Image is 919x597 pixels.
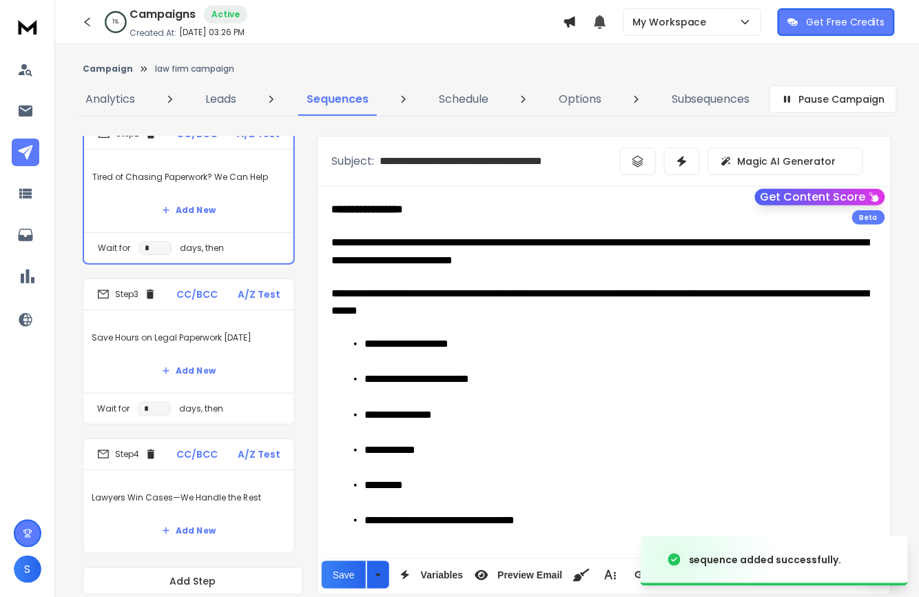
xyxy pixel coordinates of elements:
[708,148,863,175] button: Magic AI Generator
[322,561,366,589] button: Save
[197,83,245,116] a: Leads
[559,91,601,108] p: Options
[151,517,227,545] button: Add New
[14,14,41,39] img: logo
[632,15,712,29] p: My Workspace
[770,85,897,113] button: Pause Campaign
[83,279,295,425] li: Step3CC/BCCA/Z TestSave Hours on Legal Paperwork [DATE]Add NewWait fordays, then
[77,83,143,116] a: Analytics
[778,8,895,36] button: Get Free Credits
[151,357,227,385] button: Add New
[92,158,285,196] p: Tired of Chasing Paperwork? We Can Help
[130,28,176,39] p: Created At:
[298,83,377,116] a: Sequences
[180,243,224,254] p: days, then
[179,403,223,414] p: days, then
[83,63,133,74] button: Campaign
[439,91,488,108] p: Schedule
[83,438,295,554] li: Step4CC/BCCA/Z TestLawyers Win Cases—We Handle the RestAdd New
[113,18,119,26] p: 1 %
[738,154,836,168] p: Magic AI Generator
[155,63,234,74] p: law firm campaign
[179,27,245,38] p: [DATE] 03:26 PM
[755,189,885,205] button: Get Content Score
[83,117,295,265] li: Step2CC/BCCA/Z TestTired of Chasing Paperwork? We Can HelpAdd NewWait fordays, then
[83,567,303,595] button: Add Step
[568,561,595,589] button: Clean HTML
[629,561,655,589] button: Insert Link (Ctrl+K)
[307,91,369,108] p: Sequences
[98,243,130,254] p: Wait for
[97,403,130,414] p: Wait for
[97,448,157,461] div: Step 4
[431,83,497,116] a: Schedule
[807,15,885,29] p: Get Free Credits
[689,553,842,567] div: sequence added successfully.
[597,561,623,589] button: More Text
[852,210,885,225] div: Beta
[468,561,565,589] button: Preview Email
[97,288,156,301] div: Step 3
[663,83,758,116] a: Subsequences
[130,6,196,23] h1: Campaigns
[85,91,135,108] p: Analytics
[672,91,750,108] p: Subsequences
[238,287,280,301] p: A/Z Test
[204,6,247,23] div: Active
[14,556,41,583] button: S
[392,561,466,589] button: Variables
[238,447,280,461] p: A/Z Test
[331,153,374,170] p: Subject:
[418,569,466,581] span: Variables
[92,318,286,357] p: Save Hours on Legal Paperwork [DATE]
[550,83,610,116] a: Options
[151,196,227,224] button: Add New
[92,478,286,517] p: Lawyers Win Cases—We Handle the Rest
[495,569,565,581] span: Preview Email
[205,91,236,108] p: Leads
[177,447,218,461] p: CC/BCC
[176,287,218,301] p: CC/BCC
